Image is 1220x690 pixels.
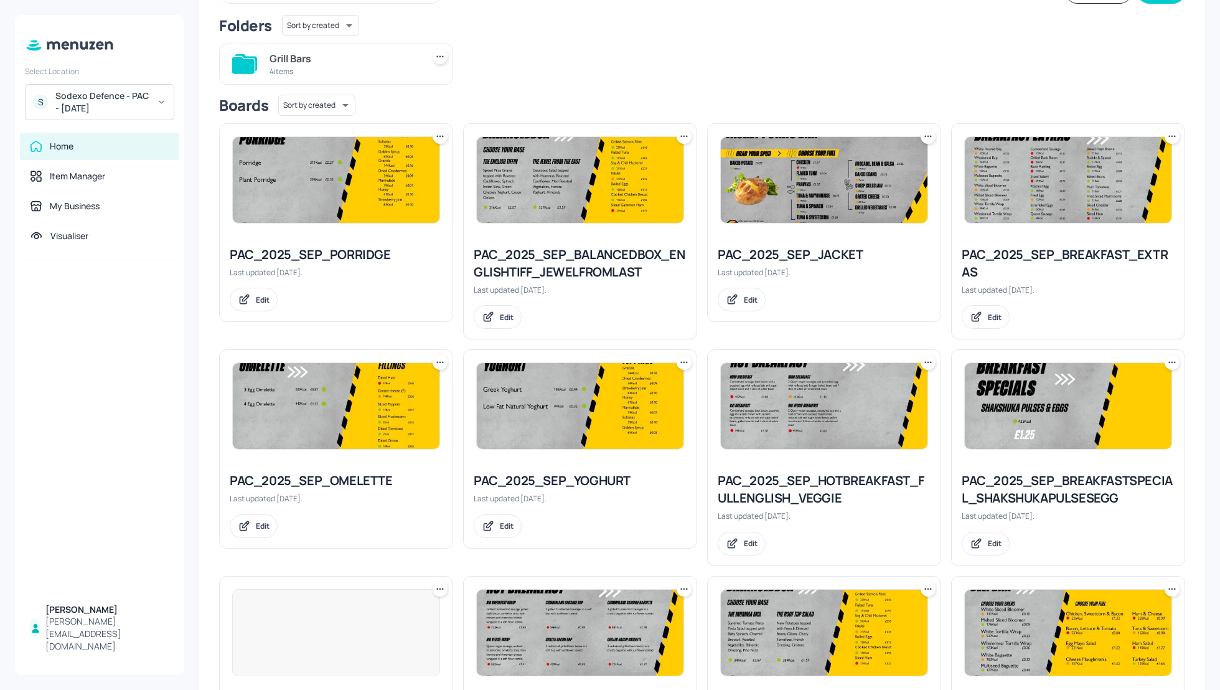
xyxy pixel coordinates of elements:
div: Item Manager [50,170,105,182]
div: Last updated [DATE]. [230,267,443,278]
div: Select Location [25,66,174,77]
div: S [33,95,48,110]
div: PAC_2025_SEP_OMELETTE [230,472,443,489]
div: PAC_2025_SEP_BALANCEDBOX_ENGLISHTIFF_JEWELFROMLAST [474,246,687,281]
div: Edit [500,521,514,531]
div: Last updated [DATE]. [962,285,1175,295]
div: Last updated [DATE]. [230,493,443,504]
div: Last updated [DATE]. [474,285,687,295]
div: PAC_2025_SEP_BREAKFAST_EXTRAS [962,246,1175,281]
img: 2025-08-21-17557927797636ukqi4pvuy9.jpeg [965,137,1171,223]
img: 2025-08-21-17557940657207g1ptv1rr3b.jpeg [965,590,1171,676]
div: Last updated [DATE]. [474,493,687,504]
img: 2025-06-11-1749635598859d5dl69qq8wr.jpeg [477,363,683,449]
div: PAC_2025_SEP_BREAKFASTSPECIAL_SHAKSHUKAPULSESEGG [962,472,1175,507]
div: Boards [219,95,268,115]
div: [PERSON_NAME] [45,603,169,616]
img: 2025-08-21-17557932881227e59mi4gcu3.jpeg [721,363,927,449]
div: Last updated [DATE]. [718,511,931,521]
img: 2025-08-21-1755791888221spt5qyvd41f.jpeg [477,137,683,223]
img: 2025-05-16-1747383201849xpwfc7tl9j8.jpeg [233,363,439,449]
div: [PERSON_NAME][EMAIL_ADDRESS][DOMAIN_NAME] [45,615,169,653]
img: 2025-06-11-1749645138528y5o7vjt98ll.jpeg [233,137,439,223]
div: Edit [500,312,514,323]
div: PAC_2025_SEP_YOGHURT [474,472,687,489]
div: Sodexo Defence - PAC - [DATE] [55,90,149,115]
img: 2025-06-18-17502490197118wxk3zfqnib.jpeg [721,137,927,223]
div: Grill Bars [270,51,418,66]
div: Sort by created [278,93,355,118]
img: 2025-08-21-175579363831365zldxq8e5x.jpeg [477,590,683,676]
div: PAC_2025_SEP_HOTBREAKFAST_FULLENGLISH_VEGGIE [718,472,931,507]
div: Last updated [DATE]. [962,511,1175,521]
div: Edit [988,538,1002,549]
div: 4 items [270,66,418,77]
div: Edit [744,538,758,549]
div: Last updated [DATE]. [718,267,931,278]
img: 2025-08-21-17557938789741kny3wu8osz.jpeg [721,590,927,676]
img: 2025-08-28-1756409750204pkovea1sglr.jpeg [965,363,1171,449]
div: PAC_2025_SEP_PORRIDGE [230,246,443,263]
div: My Business [50,200,100,212]
div: Edit [256,295,270,305]
div: Edit [256,521,270,531]
div: Edit [988,312,1002,323]
div: Folders [219,16,272,35]
div: Home [50,140,73,153]
div: Visualiser [50,230,88,242]
div: Sort by created [282,13,359,38]
div: Edit [744,295,758,305]
div: PAC_2025_SEP_JACKET [718,246,931,263]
